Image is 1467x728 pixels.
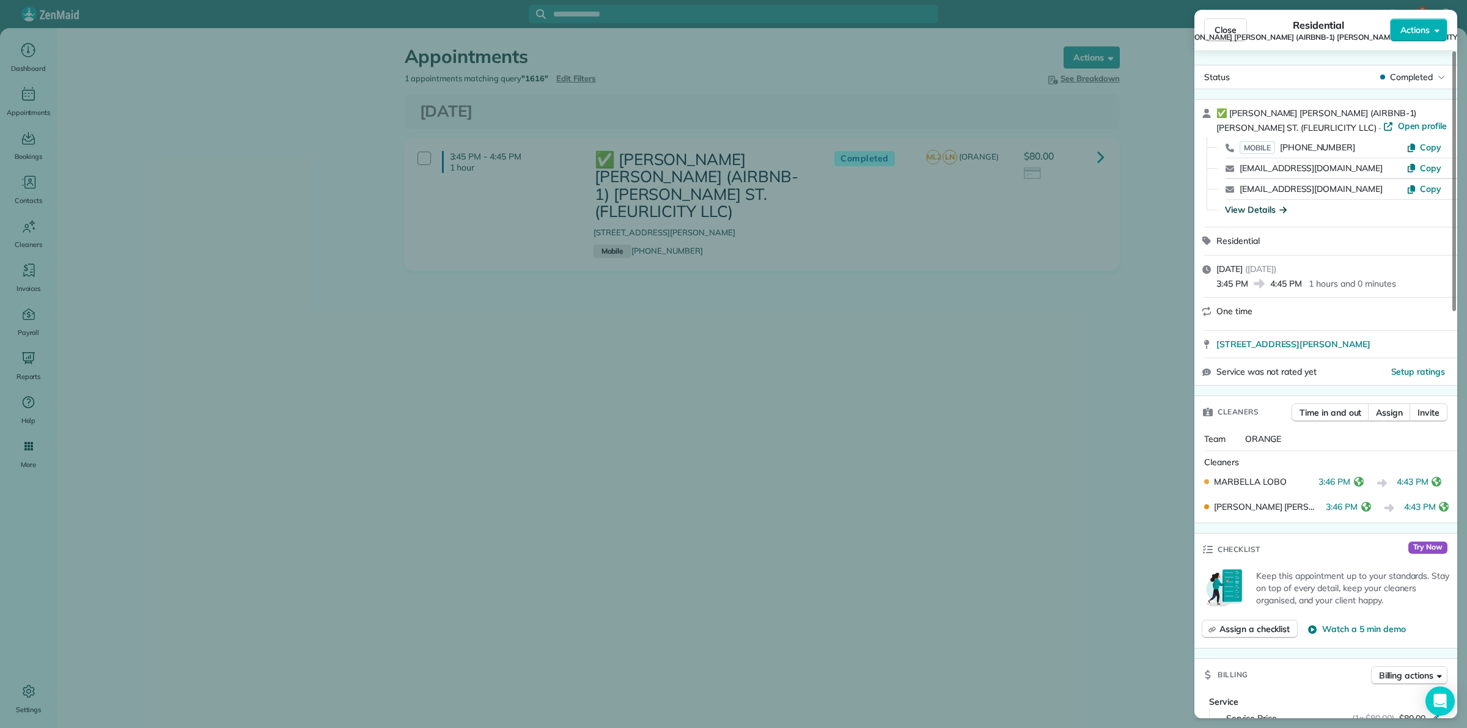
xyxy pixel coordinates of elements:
button: Copy [1406,162,1441,174]
span: Cleaners [1204,457,1239,468]
p: Keep this appointment up to your standards. Stay on top of every detail, keep your cleaners organ... [1256,570,1450,606]
span: · [1377,123,1383,133]
span: [PERSON_NAME] [PERSON_NAME] [1214,501,1321,513]
span: ✅ [PERSON_NAME] [PERSON_NAME] (AIRBNB-1) [PERSON_NAME] ST. (FLEURLICITY LLC) [1216,108,1416,133]
span: Team [1204,433,1226,444]
a: [EMAIL_ADDRESS][DOMAIN_NAME] [1240,183,1383,194]
span: [STREET_ADDRESS][PERSON_NAME] [1216,338,1370,350]
span: Open profile [1398,120,1447,132]
span: (1x $80.00) [1352,712,1395,724]
button: Close [1204,18,1247,42]
span: [DATE] [1216,263,1243,274]
button: Copy [1406,141,1441,153]
span: [PHONE_NUMBER] [1280,142,1355,153]
span: MOBILE [1240,141,1275,154]
button: Copy [1406,183,1441,195]
span: Status [1204,72,1230,83]
span: Setup ratings [1391,366,1446,377]
button: Assign a checklist [1202,620,1298,638]
span: Residential [1216,235,1260,246]
div: Open Intercom Messenger [1425,686,1455,716]
span: Service [1209,696,1238,707]
span: Watch a 5 min demo [1322,623,1405,635]
span: One time [1216,306,1252,317]
button: Invite [1410,403,1447,422]
button: Service Price(1x $80.00)$80.00 [1219,708,1447,728]
button: Setup ratings [1391,366,1446,378]
span: Time in and out [1300,406,1361,419]
span: Copy [1420,142,1441,153]
span: Billing [1218,669,1248,681]
span: Actions [1400,24,1430,36]
a: MOBILE[PHONE_NUMBER] [1240,141,1355,153]
span: Service was not rated yet [1216,366,1317,378]
button: Time in and out [1292,403,1369,422]
a: Open profile [1383,120,1447,132]
span: 3:46 PM [1326,501,1358,516]
button: View Details [1225,204,1287,216]
span: ( [DATE] ) [1245,263,1276,274]
span: Assign a checklist [1219,623,1290,635]
span: 4:43 PM [1397,476,1428,491]
span: ORANGE [1245,433,1281,444]
span: Invite [1417,406,1439,419]
span: Copy [1420,183,1441,194]
span: 3:45 PM [1216,278,1248,290]
a: [STREET_ADDRESS][PERSON_NAME] [1216,338,1450,350]
span: 3:46 PM [1318,476,1350,491]
span: 4:43 PM [1404,501,1436,516]
span: 4:45 PM [1270,278,1302,290]
span: Service Price [1226,712,1277,724]
p: 1 hours and 0 minutes [1309,278,1395,290]
a: [EMAIL_ADDRESS][DOMAIN_NAME] [1240,163,1383,174]
span: Assign [1376,406,1403,419]
span: Try Now [1408,542,1447,554]
span: Residential [1293,18,1345,32]
span: $80.00 [1399,712,1425,724]
button: Assign [1368,403,1411,422]
span: Billing actions [1379,669,1433,682]
span: MARBELLA LOBO [1214,476,1287,488]
span: Copy [1420,163,1441,174]
button: Watch a 5 min demo [1307,623,1405,635]
span: Cleaners [1218,406,1259,418]
span: Close [1215,24,1237,36]
span: Completed [1390,71,1433,83]
span: Checklist [1218,543,1260,556]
